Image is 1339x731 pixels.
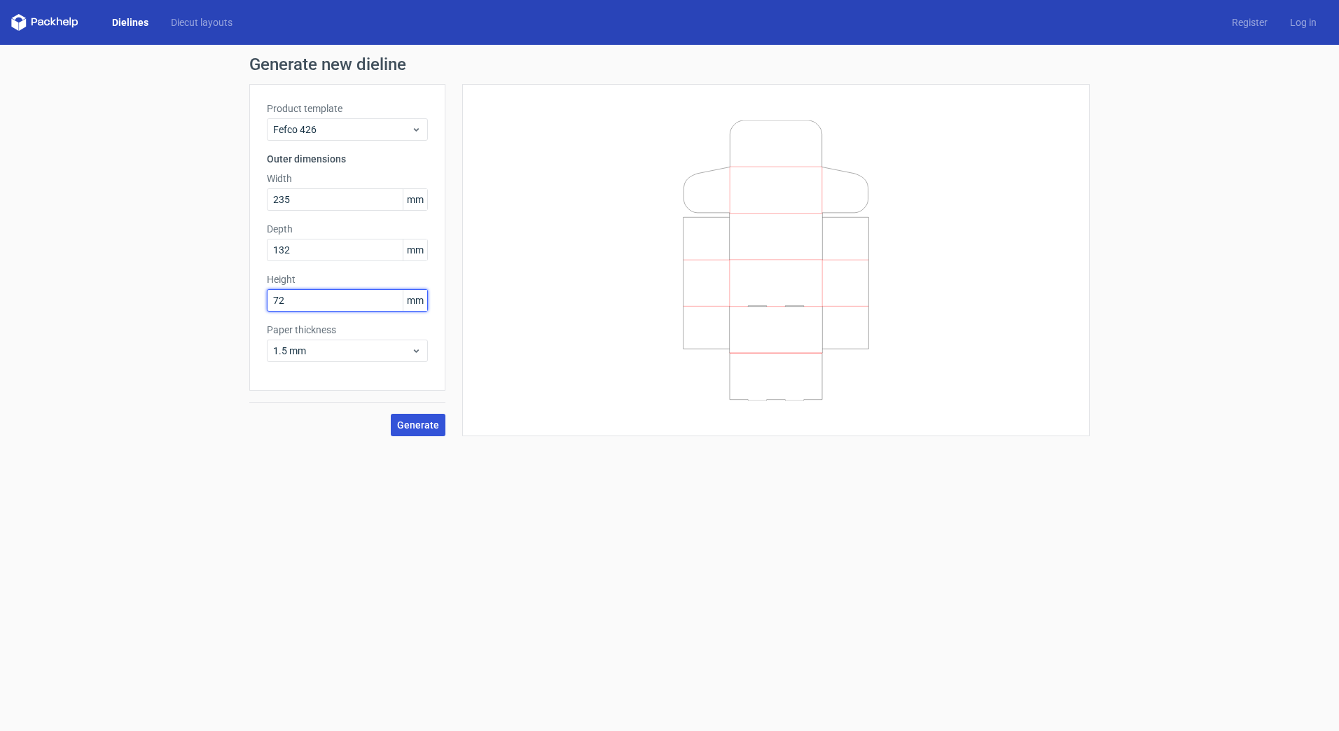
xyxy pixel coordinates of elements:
span: Fefco 426 [273,123,411,137]
span: mm [403,290,427,311]
label: Height [267,272,428,286]
h1: Generate new dieline [249,56,1090,73]
label: Product template [267,102,428,116]
span: Generate [397,420,439,430]
span: 1.5 mm [273,344,411,358]
label: Width [267,172,428,186]
span: mm [403,239,427,260]
label: Depth [267,222,428,236]
h3: Outer dimensions [267,152,428,166]
a: Log in [1279,15,1328,29]
a: Dielines [101,15,160,29]
label: Paper thickness [267,323,428,337]
a: Register [1221,15,1279,29]
a: Diecut layouts [160,15,244,29]
span: mm [403,189,427,210]
button: Generate [391,414,445,436]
